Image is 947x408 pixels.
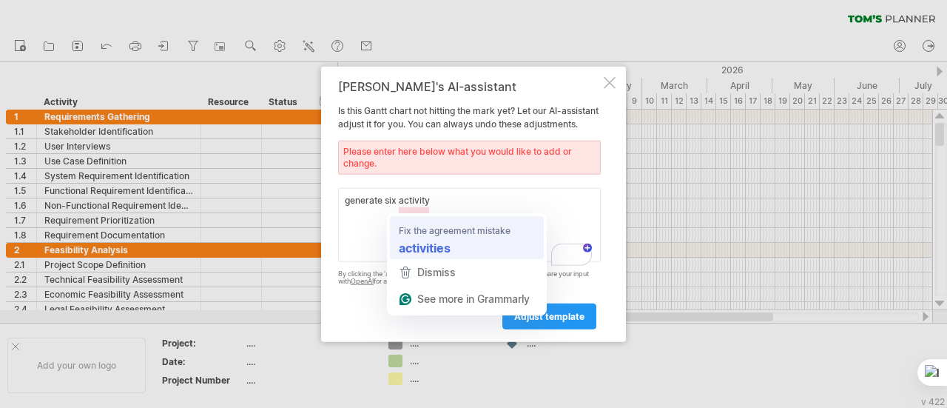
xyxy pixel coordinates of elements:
[338,270,601,286] div: By clicking the 'adjust template' button you grant us permission to share your input with for ana...
[351,277,374,285] a: OpenAI
[514,311,584,322] span: adjust template
[502,304,596,330] a: adjust template
[338,187,601,261] textarea: To enrich screen reader interactions, please activate Accessibility in Grammarly extension settings
[338,79,601,329] div: Is this Gantt chart not hitting the mark yet? Let our AI-assistant adjust it for you. You can alw...
[338,79,601,93] div: [PERSON_NAME]'s AI-assistant
[338,140,601,174] div: Please enter here below what you would like to add or change.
